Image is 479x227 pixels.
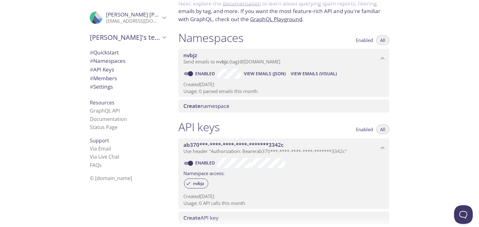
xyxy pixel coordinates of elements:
h1: Namespaces [178,31,244,45]
span: API Keys [90,66,114,73]
span: Settings [90,83,113,90]
span: # [90,83,93,90]
span: nvbjz [216,58,228,65]
p: Created [DATE] [183,81,384,88]
div: API Keys [85,65,171,74]
span: Quickstart [90,49,119,56]
div: nvbjz [184,178,208,188]
span: # [90,66,93,73]
span: s [99,162,102,169]
span: nvbjz [183,52,197,59]
a: FAQ [90,162,102,169]
span: [PERSON_NAME] [PERSON_NAME] [106,11,191,18]
span: Support [90,137,109,144]
button: View Emails (Visual) [288,69,339,79]
span: © [DOMAIN_NAME] [90,175,132,182]
span: nvbjz [189,181,208,186]
div: nvbjz namespace [178,49,389,68]
a: Enabled [194,160,217,166]
span: # [90,49,93,56]
span: Members [90,75,117,82]
span: namespace [183,102,230,109]
iframe: Help Scout Beacon - Open [454,205,473,224]
a: Documentation [90,116,127,123]
div: Quickstart [85,48,171,57]
a: GraphQL Playground [250,16,302,23]
span: # [90,57,93,64]
div: Create namespace [178,100,389,113]
p: Usage: 0 parsed emails this month [183,88,384,95]
div: Namespaces [85,57,171,65]
a: Via Live Chat [90,153,119,160]
div: Rajashree's team [85,29,171,45]
p: Created [DATE] [183,193,384,200]
span: Resources [90,99,114,106]
button: Enabled [352,35,377,45]
span: View Emails (JSON) [244,70,286,77]
div: Members [85,74,171,83]
div: Create API Key [178,211,389,225]
label: Namespace access: [183,168,225,177]
span: # [90,75,93,82]
span: View Emails (Visual) [291,70,337,77]
span: Send emails to . {tag} @[DOMAIN_NAME] [183,58,280,65]
div: Rajashree batwar [85,7,171,28]
div: Team Settings [85,82,171,91]
p: [EMAIL_ADDRESS][DOMAIN_NAME] [106,18,160,24]
button: All [376,125,389,134]
a: Via Email [90,145,111,152]
a: Enabled [194,71,217,76]
span: [PERSON_NAME]'s team [90,33,160,42]
a: Status Page [90,124,118,131]
button: All [376,35,389,45]
span: Create [183,102,201,109]
span: Namespaces [90,57,125,64]
h1: API keys [178,120,220,134]
p: Usage: 0 API calls this month [183,200,384,206]
a: GraphQL API [90,107,120,114]
button: View Emails (JSON) [241,69,288,79]
button: Enabled [352,125,377,134]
